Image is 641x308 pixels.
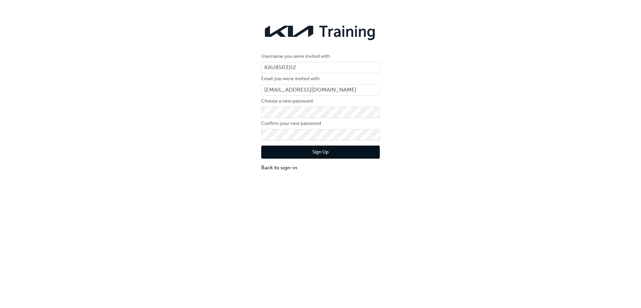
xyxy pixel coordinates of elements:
label: Email you were invited with [261,75,380,83]
label: Username you were invited with [261,52,380,61]
img: kia-training [261,21,380,42]
input: Username [261,62,380,74]
a: Back to sign-in [261,164,380,172]
label: Confirm your new password [261,119,380,128]
button: Sign Up [261,146,380,159]
label: Choose a new password [261,97,380,105]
